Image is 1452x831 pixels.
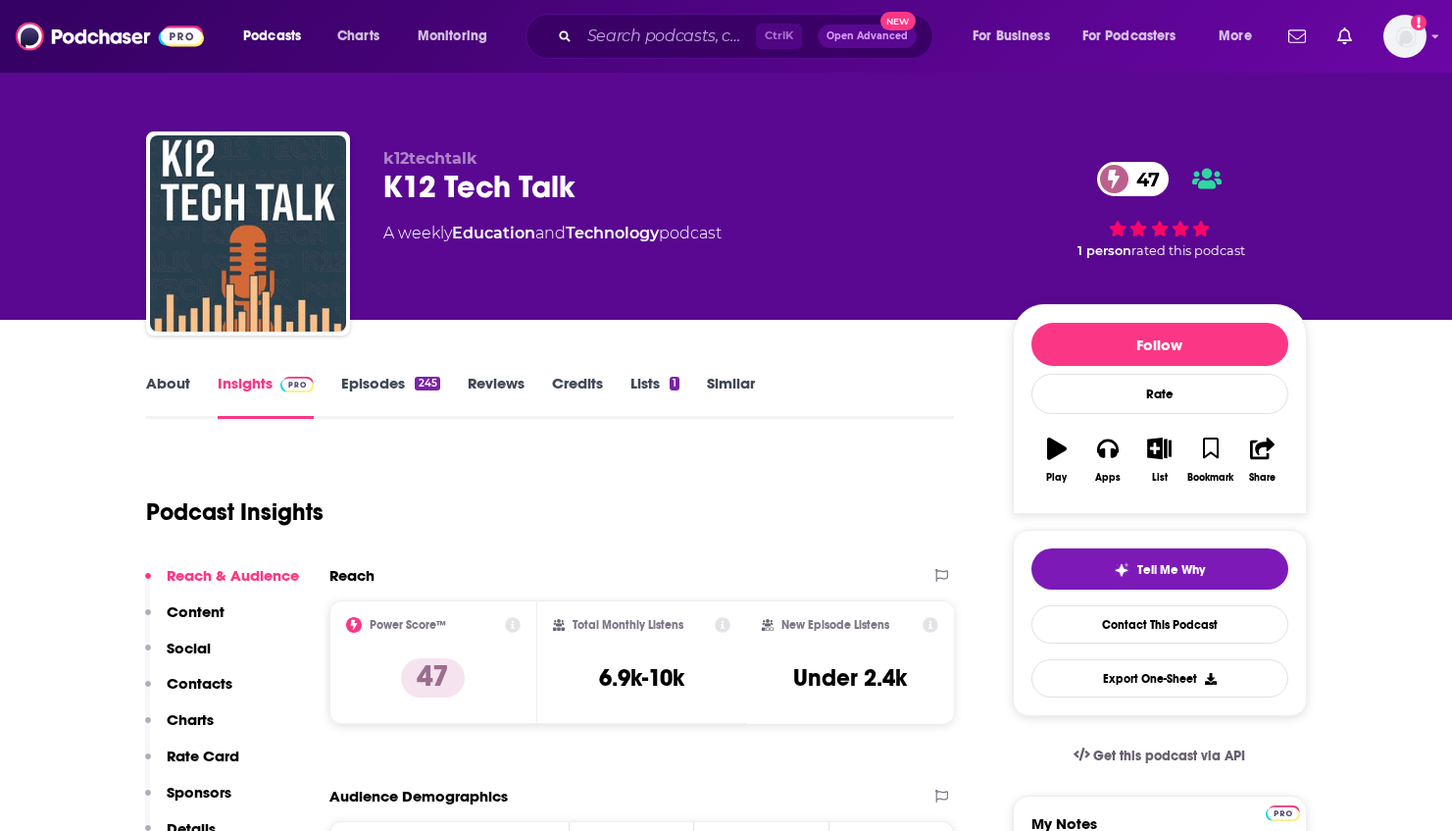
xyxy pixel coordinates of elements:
button: Export One-Sheet [1031,659,1288,698]
span: New [880,12,916,30]
button: Contacts [145,674,232,710]
p: Sponsors [167,783,231,802]
span: More [1219,23,1252,50]
h1: Podcast Insights [146,497,324,527]
span: and [535,224,566,242]
span: Logged in as WE_Broadcast [1383,15,1427,58]
div: Play [1046,472,1067,484]
a: 47 [1097,162,1170,196]
div: Bookmark [1187,472,1233,484]
img: K12 Tech Talk [150,135,346,332]
h2: Power Score™ [370,618,446,632]
button: Show profile menu [1383,15,1427,58]
img: Podchaser - Follow, Share and Rate Podcasts [16,18,204,55]
span: For Business [973,23,1050,50]
button: Reach & Audience [145,566,299,602]
span: Podcasts [243,23,301,50]
div: Search podcasts, credits, & more... [544,14,952,59]
span: Ctrl K [756,24,802,49]
button: open menu [959,21,1075,52]
button: tell me why sparkleTell Me Why [1031,548,1288,590]
a: Contact This Podcast [1031,605,1288,644]
h2: Total Monthly Listens [573,618,683,632]
span: Tell Me Why [1137,562,1205,578]
a: InsightsPodchaser Pro [218,374,315,419]
div: 245 [415,377,439,390]
p: 47 [401,658,465,698]
div: A weekly podcast [383,222,722,245]
button: Charts [145,710,214,747]
a: Pro website [1266,803,1300,821]
button: Content [145,602,225,639]
a: Show notifications dropdown [1280,20,1314,53]
span: Get this podcast via API [1093,748,1245,764]
p: Social [167,639,211,657]
div: Apps [1095,472,1121,484]
h2: New Episode Listens [781,618,889,632]
p: Charts [167,710,214,729]
svg: Add a profile image [1411,15,1427,30]
h3: Under 2.4k [793,663,907,693]
button: Share [1236,425,1287,495]
p: Contacts [167,674,232,693]
span: 47 [1117,162,1170,196]
a: Similar [707,374,755,419]
button: Rate Card [145,747,239,783]
a: Lists1 [630,374,679,419]
p: Content [167,602,225,621]
button: open menu [404,21,513,52]
img: User Profile [1383,15,1427,58]
h2: Reach [329,566,375,585]
span: For Podcasters [1082,23,1177,50]
button: open menu [1070,21,1205,52]
a: Education [452,224,535,242]
button: Open AdvancedNew [818,25,917,48]
h2: Audience Demographics [329,787,508,805]
button: Bookmark [1185,425,1236,495]
div: 47 1 personrated this podcast [1013,149,1307,271]
span: 1 person [1077,243,1131,258]
button: open menu [1205,21,1277,52]
button: Sponsors [145,783,231,819]
a: Episodes245 [341,374,439,419]
p: Reach & Audience [167,566,299,585]
button: List [1133,425,1184,495]
span: Charts [337,23,379,50]
button: open menu [229,21,326,52]
h3: 6.9k-10k [599,663,684,693]
span: Monitoring [418,23,487,50]
span: k12techtalk [383,149,477,168]
div: Rate [1031,374,1288,414]
div: Share [1249,472,1276,484]
a: Credits [552,374,603,419]
a: Get this podcast via API [1058,732,1262,780]
button: Social [145,639,211,675]
input: Search podcasts, credits, & more... [579,21,756,52]
div: 1 [670,377,679,390]
a: Show notifications dropdown [1329,20,1360,53]
div: List [1152,472,1168,484]
a: About [146,374,190,419]
p: Rate Card [167,747,239,765]
img: Podchaser Pro [1266,805,1300,821]
a: Technology [566,224,659,242]
a: Charts [325,21,391,52]
button: Apps [1082,425,1133,495]
span: rated this podcast [1131,243,1245,258]
a: Reviews [468,374,525,419]
button: Follow [1031,323,1288,366]
span: Open Advanced [826,31,908,41]
button: Play [1031,425,1082,495]
img: tell me why sparkle [1114,562,1129,578]
img: Podchaser Pro [280,377,315,392]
